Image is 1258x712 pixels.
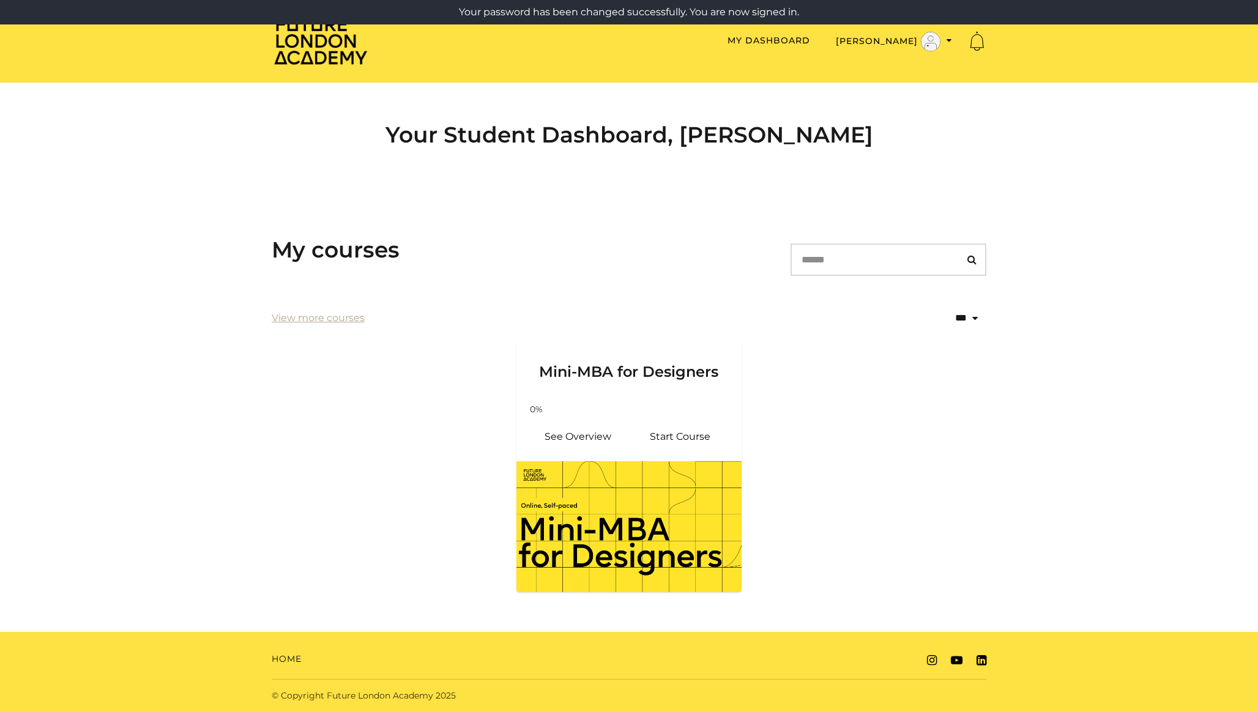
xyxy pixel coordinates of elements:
[272,16,370,65] img: Home Page
[629,422,732,451] a: Mini-MBA for Designers: Resume Course
[272,311,365,325] a: View more courses
[272,653,302,666] a: Home
[728,35,810,46] a: My Dashboard
[526,422,629,451] a: Mini-MBA for Designers: See Overview
[516,343,742,396] a: Mini-MBA for Designers
[902,302,986,334] select: status
[531,343,727,381] h3: Mini-MBA for Designers
[262,689,629,702] div: © Copyright Future London Academy 2025
[272,237,400,263] h3: My courses
[832,31,956,52] button: Toggle menu
[521,403,551,416] span: 0%
[5,5,1253,20] p: Your password has been changed successfully. You are now signed in.
[272,122,986,148] h2: Your Student Dashboard, [PERSON_NAME]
